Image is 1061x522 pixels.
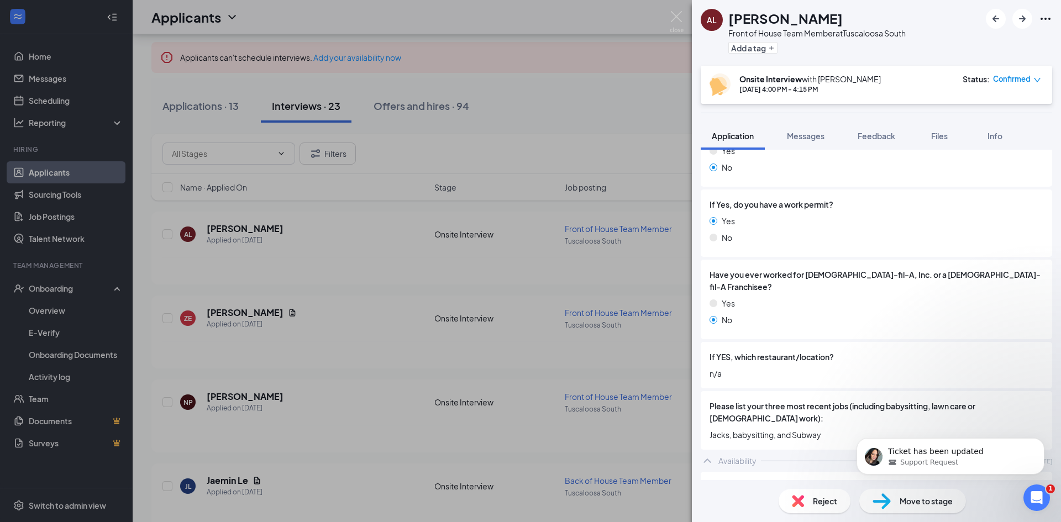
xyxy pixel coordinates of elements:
h1: [PERSON_NAME] [728,9,843,28]
span: Messages [787,131,824,141]
div: [DATE] 4:00 PM - 4:15 PM [739,85,881,94]
button: ArrowLeftNew [986,9,1006,29]
span: Yes [722,215,735,227]
button: ArrowRight [1012,9,1032,29]
span: 1 [1046,484,1055,493]
span: Please list your three most recent jobs (including babysitting, lawn care or [DEMOGRAPHIC_DATA] w... [710,400,1043,424]
div: Front of House Team Member at Tuscaloosa South [728,28,906,39]
span: Application [712,131,754,141]
div: Status : [963,73,990,85]
span: n/a [710,367,1043,379]
span: Confirmed [993,73,1031,85]
b: Onsite Interview [739,74,802,84]
span: No [722,231,732,244]
iframe: Intercom live chat [1023,484,1050,511]
span: No [722,314,732,326]
span: Info [988,131,1002,141]
span: Yes [722,145,735,157]
span: Move to stage [900,495,953,507]
svg: ArrowRight [1016,12,1029,25]
span: If Yes, do you have a work permit? [710,198,833,210]
div: Availability [718,455,757,466]
div: with [PERSON_NAME] [739,73,881,85]
span: Reject [813,495,837,507]
span: No [722,161,732,173]
span: Feedback [858,131,895,141]
span: Have you ever worked for [DEMOGRAPHIC_DATA]-fil-A, Inc. or a [DEMOGRAPHIC_DATA]-fil-A Franchisee? [710,268,1043,293]
span: Yes [722,297,735,309]
div: AL [707,14,717,25]
span: down [1033,76,1041,84]
span: If YES, which restaurant/location? [710,351,834,363]
svg: ArrowLeftNew [989,12,1002,25]
span: Jacks, babysitting, and Subway [710,429,1043,441]
button: PlusAdd a tag [728,42,778,54]
svg: Plus [768,45,775,51]
iframe: Intercom notifications message [840,415,1061,492]
span: Files [931,131,948,141]
svg: ChevronUp [701,454,714,467]
svg: Ellipses [1039,12,1052,25]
